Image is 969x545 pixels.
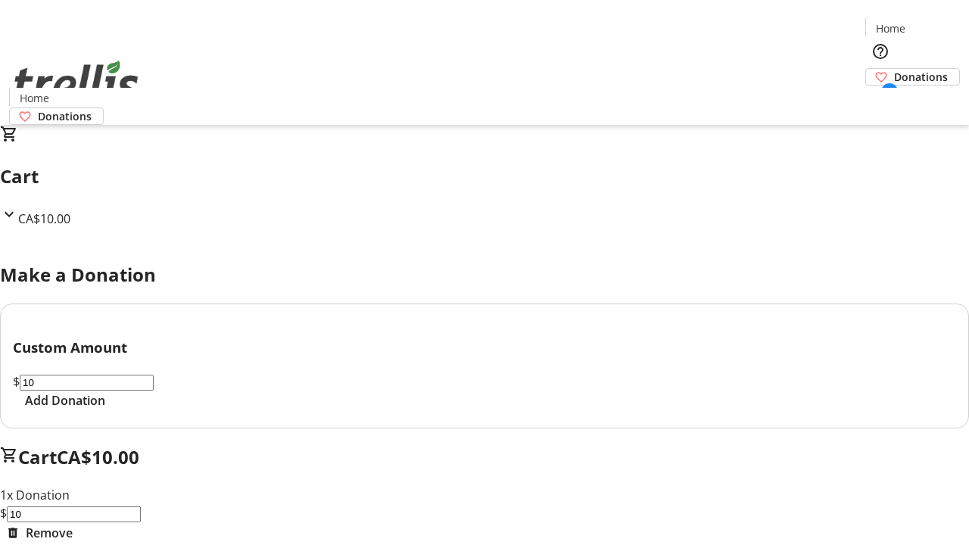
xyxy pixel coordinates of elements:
span: Remove [26,524,73,542]
span: Donations [38,108,92,124]
input: Donation Amount [7,506,141,522]
span: Home [876,20,905,36]
span: CA$10.00 [57,444,139,469]
span: $ [13,373,20,390]
a: Donations [9,107,104,125]
a: Home [866,20,914,36]
h3: Custom Amount [13,337,956,358]
span: Home [20,90,49,106]
input: Donation Amount [20,375,154,391]
img: Orient E2E Organization WkPF0xhkgB's Logo [9,44,144,120]
button: Cart [865,86,896,116]
span: Add Donation [25,391,105,410]
span: Donations [894,69,948,85]
button: Add Donation [13,391,117,410]
a: Home [10,90,58,106]
span: CA$10.00 [18,210,70,227]
a: Donations [865,68,960,86]
button: Help [865,36,896,67]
